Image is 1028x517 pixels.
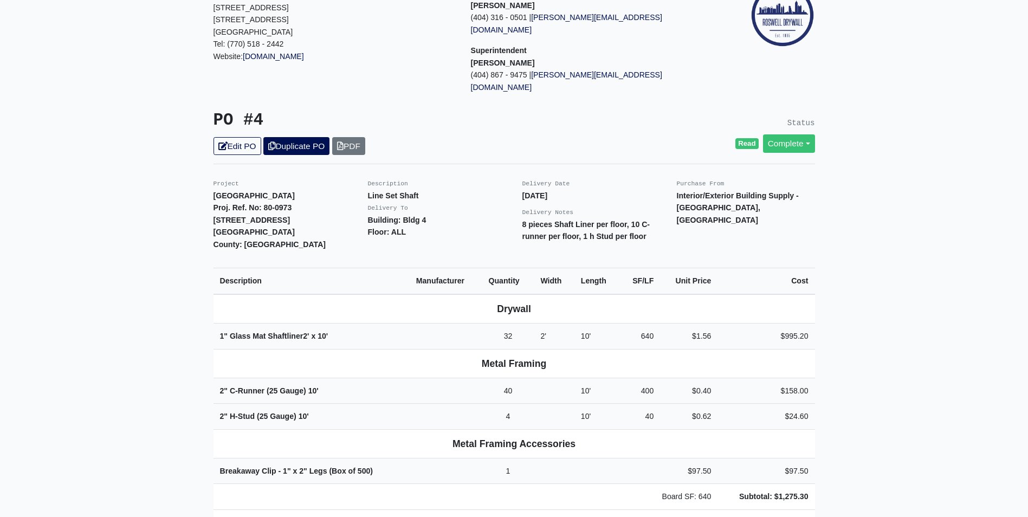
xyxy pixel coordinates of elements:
[332,137,365,155] a: PDF
[214,14,455,26] p: [STREET_ADDRESS]
[620,268,661,294] th: SF/LF
[299,412,309,421] span: 10'
[214,2,455,14] p: [STREET_ADDRESS]
[660,324,717,350] td: $1.56
[214,180,239,187] small: Project
[243,52,304,61] a: [DOMAIN_NAME]
[368,228,406,236] strong: Floor: ALL
[471,70,662,92] a: [PERSON_NAME][EMAIL_ADDRESS][DOMAIN_NAME]
[214,203,292,212] strong: Proj. Ref. No: 80-0973
[677,190,815,227] p: Interior/Exterior Building Supply - [GEOGRAPHIC_DATA], [GEOGRAPHIC_DATA]
[214,26,455,38] p: [GEOGRAPHIC_DATA]
[263,137,329,155] a: Duplicate PO
[471,69,712,93] p: (404) 867 - 9475 |
[620,378,661,404] td: 400
[717,378,814,404] td: $158.00
[497,303,531,314] b: Drywall
[787,119,815,127] small: Status
[717,458,814,484] td: $97.50
[522,191,548,200] strong: [DATE]
[620,324,661,350] td: 640
[311,332,315,340] span: x
[735,138,759,149] span: Read
[677,180,725,187] small: Purchase From
[660,458,717,484] td: $97.50
[482,378,534,404] td: 40
[660,404,717,430] td: $0.62
[471,13,662,34] a: [PERSON_NAME][EMAIL_ADDRESS][DOMAIN_NAME]
[220,467,373,475] strong: Breakaway Clip - 1" x 2" Legs (Box of 500)
[214,228,295,236] strong: [GEOGRAPHIC_DATA]
[368,180,408,187] small: Description
[214,137,261,155] a: Edit PO
[214,240,326,249] strong: County: [GEOGRAPHIC_DATA]
[534,268,574,294] th: Width
[214,268,410,294] th: Description
[660,268,717,294] th: Unit Price
[620,404,661,430] td: 40
[368,191,419,200] strong: Line Set Shaft
[471,11,712,36] p: (404) 316 - 0501 |
[220,332,328,340] strong: 1" Glass Mat Shaftliner
[717,404,814,430] td: $24.60
[522,180,570,187] small: Delivery Date
[482,268,534,294] th: Quantity
[522,220,650,241] strong: 8 pieces Shaft Liner per floor, 10 C-runner per floor, 1 h Stud per floor
[763,134,815,152] a: Complete
[660,378,717,404] td: $0.40
[522,209,574,216] small: Delivery Notes
[318,332,328,340] span: 10'
[482,324,534,350] td: 32
[220,412,309,421] strong: 2" H-Stud (25 Gauge)
[308,386,319,395] span: 10'
[717,484,814,510] td: Subtotal: $1,275.30
[471,1,535,10] strong: [PERSON_NAME]
[482,458,534,484] td: 1
[581,412,591,421] span: 10'
[368,216,426,224] strong: Building: Bldg 4
[368,205,408,211] small: Delivery To
[452,438,576,449] b: Metal Framing Accessories
[214,111,506,131] h3: PO #4
[214,38,455,50] p: Tel: (770) 518 - 2442
[303,332,309,340] span: 2'
[482,404,534,430] td: 4
[471,59,535,67] strong: [PERSON_NAME]
[220,386,319,395] strong: 2" C-Runner (25 Gauge)
[581,332,591,340] span: 10'
[662,492,712,501] span: Board SF: 640
[717,268,814,294] th: Cost
[482,358,546,369] b: Metal Framing
[471,46,527,55] span: Superintendent
[540,332,546,340] span: 2'
[410,268,482,294] th: Manufacturer
[574,268,620,294] th: Length
[581,386,591,395] span: 10'
[717,324,814,350] td: $995.20
[214,216,290,224] strong: [STREET_ADDRESS]
[214,191,295,200] strong: [GEOGRAPHIC_DATA]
